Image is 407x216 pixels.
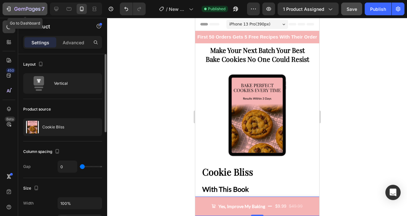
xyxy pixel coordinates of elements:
p: Settings [31,39,49,46]
p: Product [31,23,85,30]
p: With This Book [7,165,117,178]
span: New headline V3 [169,6,186,12]
div: Layout [23,60,45,69]
div: Vertical [54,76,93,91]
div: Width [23,200,34,206]
span: Save [347,6,357,12]
span: 1 product assigned [283,6,324,12]
button: 7 [3,3,47,15]
div: 450 [6,68,15,73]
iframe: Design area [195,18,319,216]
button: Publish [365,3,391,15]
strong: Bake Cookies No One Could Resist [10,37,114,46]
input: Auto [58,198,102,209]
div: Yes, Improve My Baking [23,184,70,192]
button: 1 product assigned [278,3,339,15]
input: Auto [58,161,77,172]
p: First 50 Orders Gets 5 Free Recipes With Their Order [1,16,123,23]
h1: Cookie Bliss [6,148,118,161]
p: Cookie Bliss [42,125,64,129]
p: 7 [42,5,45,13]
div: Undo/Redo [120,3,146,15]
div: Product source [23,106,51,112]
div: Publish [370,6,386,12]
button: Save [341,3,362,15]
div: Size [23,184,40,193]
span: Published [208,6,225,12]
div: $49.99 [93,184,108,193]
div: Beta [5,117,15,122]
p: Advanced [63,39,84,46]
div: Column spacing [23,148,61,156]
strong: Make Your Next Batch Your Best [15,28,109,37]
div: Gap [23,164,31,169]
img: product feature img [26,121,39,133]
div: $9.99 [79,184,92,193]
div: Open Intercom Messenger [385,185,401,200]
span: / [166,6,168,12]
